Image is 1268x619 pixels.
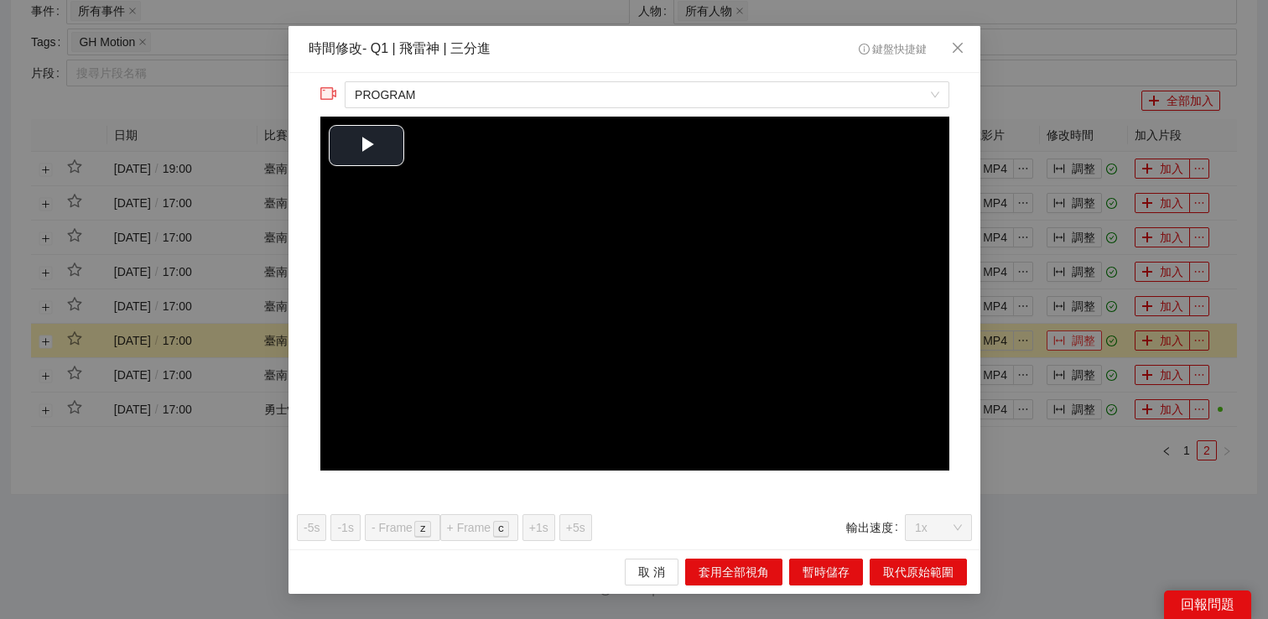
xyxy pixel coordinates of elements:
span: 取代原始範圍 [883,562,954,580]
button: Close [935,26,980,71]
button: + Framec [439,513,517,540]
span: 暫時儲存 [803,562,850,580]
span: 套用全部視角 [699,562,769,580]
span: info-circle [858,44,869,55]
button: 套用全部視角 [685,558,782,585]
span: video-camera [320,85,336,101]
span: close [951,41,964,55]
span: PROGRAM [355,82,938,107]
div: Video Player [320,117,948,471]
button: +5s [559,513,591,540]
button: 取 消 [625,558,678,585]
span: 取 消 [638,562,665,580]
div: 回報問題 [1164,590,1251,619]
label: 輸出速度 [846,513,905,540]
button: -1s [330,513,360,540]
div: 時間修改 - Q1 | 飛雷神 | 三分進 [309,39,491,59]
button: 取代原始範圍 [870,558,967,585]
span: 1x [915,514,962,539]
button: - Framez [364,513,439,540]
button: Play Video [328,125,403,166]
span: 鍵盤快捷鍵 [858,44,926,55]
button: 暫時儲存 [789,558,863,585]
button: +1s [522,513,554,540]
button: -5s [297,513,326,540]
